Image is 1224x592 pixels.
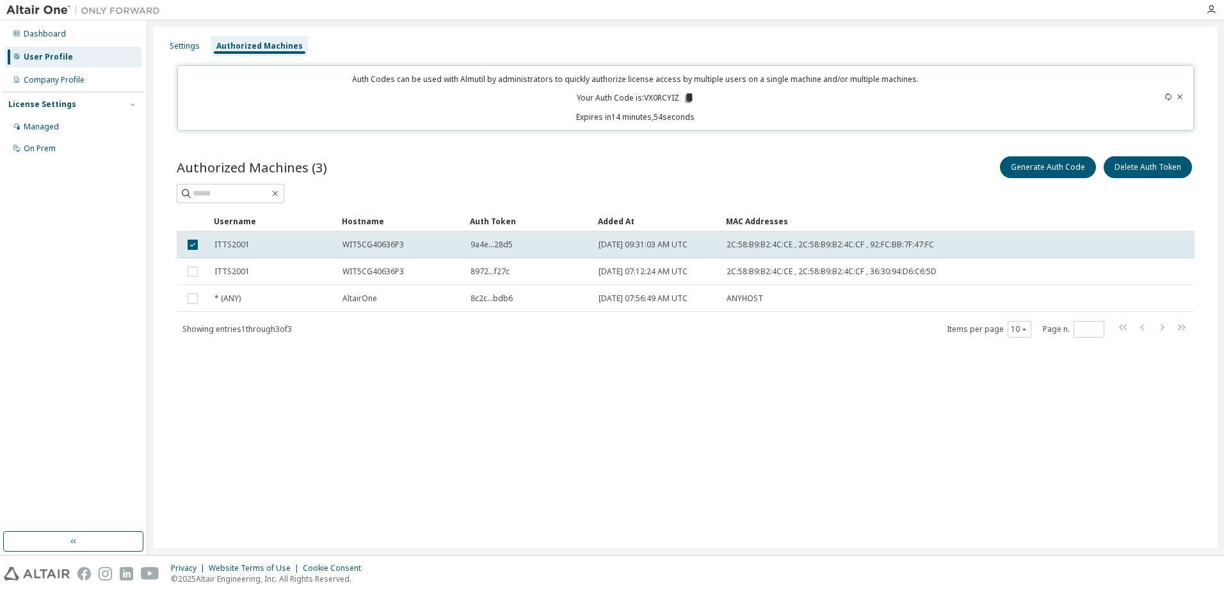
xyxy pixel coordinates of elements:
div: User Profile [24,52,73,62]
p: Expires in 14 minutes, 54 seconds [186,111,1086,122]
div: Managed [24,122,59,132]
img: facebook.svg [77,567,91,580]
span: 8972...f27c [471,267,510,277]
span: Page n. [1043,321,1104,338]
button: 10 [1011,324,1028,334]
div: License Settings [8,99,76,110]
div: Authorized Machines [216,41,303,51]
div: Company Profile [24,75,85,85]
span: ANYHOST [727,293,763,304]
div: Privacy [171,563,209,573]
span: Items per page [947,321,1031,338]
span: AltairOne [342,293,377,304]
span: ITTS2001 [214,240,250,250]
p: Your Auth Code is: VX0RCYIZ [577,92,695,104]
button: Generate Auth Code [1000,156,1096,178]
div: Hostname [342,211,460,231]
img: youtube.svg [141,567,159,580]
div: Auth Token [470,211,588,231]
span: * (ANY) [214,293,241,304]
img: altair_logo.svg [4,567,70,580]
p: Auth Codes can be used with Almutil by administrators to quickly authorize license access by mult... [186,74,1086,85]
img: instagram.svg [99,567,112,580]
div: Cookie Consent [303,563,369,573]
span: 9a4e...28d5 [471,240,513,250]
span: 2C:58:B9:B2:4C:CE , 2C:58:B9:B2:4C:CF , 36:30:94:D6:C6:5D [727,267,937,277]
img: linkedin.svg [120,567,133,580]
span: 8c2c...bdb6 [471,293,513,304]
div: Username [214,211,332,231]
span: [DATE] 09:31:03 AM UTC [599,240,688,250]
div: Website Terms of Use [209,563,303,573]
span: [DATE] 07:56:49 AM UTC [599,293,688,304]
div: MAC Addresses [726,211,1064,231]
span: Authorized Machines (3) [177,158,327,176]
p: © 2025 Altair Engineering, Inc. All Rights Reserved. [171,573,369,584]
img: Altair One [6,4,166,17]
span: 2C:58:B9:B2:4C:CE , 2C:58:B9:B2:4C:CF , 92:FC:BB:7F:47:FC [727,240,934,250]
div: Settings [170,41,200,51]
span: WIT5CG40636P3 [342,267,404,277]
span: ITTS2001 [214,267,250,277]
span: Showing entries 1 through 3 of 3 [182,324,292,334]
div: Dashboard [24,29,66,39]
span: WIT5CG40636P3 [342,240,404,250]
span: [DATE] 07:12:24 AM UTC [599,267,688,277]
div: Added At [598,211,716,231]
button: Delete Auth Token [1104,156,1192,178]
div: On Prem [24,144,56,154]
